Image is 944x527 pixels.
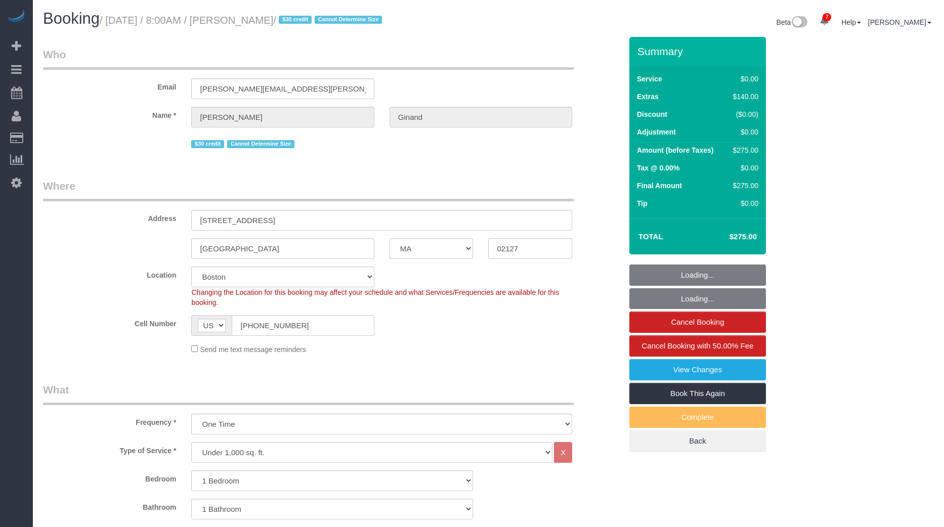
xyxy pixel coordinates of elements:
label: Frequency * [35,414,184,427]
img: New interface [791,16,807,29]
div: $275.00 [729,145,758,155]
input: Zip Code [488,238,572,259]
label: Bathroom [35,499,184,512]
span: / [273,15,385,26]
small: / [DATE] / 8:00AM / [PERSON_NAME] [100,15,385,26]
label: Cell Number [35,315,184,329]
strong: Total [638,232,663,241]
label: Email [35,78,184,92]
input: City [191,238,374,259]
label: Extras [637,92,659,102]
input: First Name [191,107,374,127]
span: Cannot Determine Size [315,16,382,24]
a: Cancel Booking [629,312,766,333]
label: Bedroom [35,470,184,484]
label: Type of Service * [35,442,184,456]
span: Cannot Determine Size [227,140,294,148]
div: $0.00 [729,163,758,173]
span: Booking [43,10,100,27]
legend: Who [43,47,574,70]
div: $0.00 [729,198,758,208]
a: Beta [777,18,808,26]
label: Discount [637,109,667,119]
a: Back [629,430,766,452]
input: Cell Number [232,315,374,336]
label: Address [35,210,184,224]
input: Last Name [390,107,572,127]
div: $140.00 [729,92,758,102]
legend: Where [43,179,574,201]
div: $0.00 [729,74,758,84]
label: Adjustment [637,127,676,137]
a: [PERSON_NAME] [868,18,931,26]
legend: What [43,382,574,405]
span: $30 credit [279,16,312,24]
div: $0.00 [729,127,758,137]
img: Automaid Logo [6,10,26,24]
label: Location [35,267,184,280]
div: ($0.00) [729,109,758,119]
h3: Summary [637,46,761,57]
label: Final Amount [637,181,682,191]
a: Cancel Booking with 50.00% Fee [629,335,766,357]
span: Send me text message reminders [200,345,306,354]
label: Tip [637,198,648,208]
a: 7 [814,10,834,32]
input: Email [191,78,374,99]
span: $30 credit [191,140,224,148]
label: Name * [35,107,184,120]
a: View Changes [629,359,766,380]
a: Help [841,18,861,26]
span: Cancel Booking with 50.00% Fee [642,341,754,350]
label: Tax @ 0.00% [637,163,679,173]
label: Service [637,74,662,84]
h4: $275.00 [699,233,757,241]
div: $275.00 [729,181,758,191]
label: Amount (before Taxes) [637,145,713,155]
span: 7 [823,13,831,21]
span: Changing the Location for this booking may affect your schedule and what Services/Frequencies are... [191,288,559,306]
a: Book This Again [629,383,766,404]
